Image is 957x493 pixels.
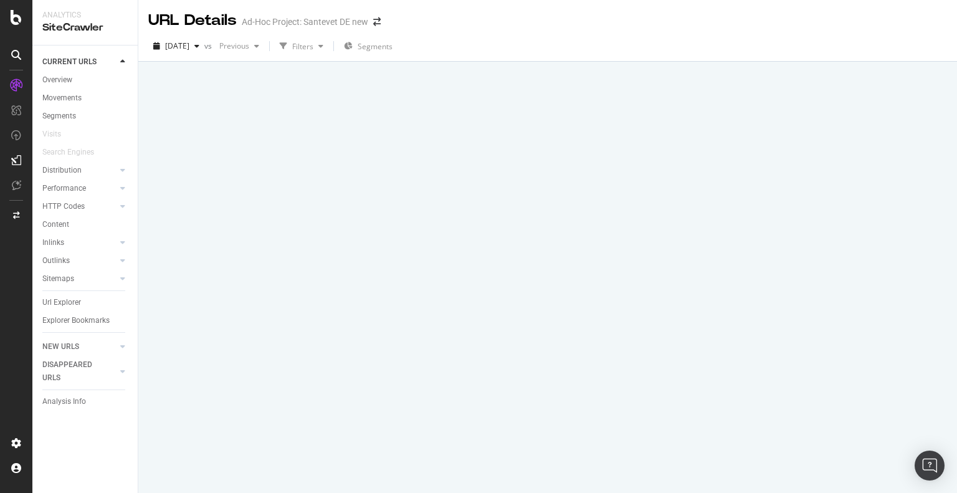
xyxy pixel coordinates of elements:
[42,272,117,285] a: Sitemaps
[42,110,129,123] a: Segments
[42,110,76,123] div: Segments
[42,182,117,195] a: Performance
[42,55,97,69] div: CURRENT URLS
[42,182,86,195] div: Performance
[42,128,74,141] a: Visits
[42,218,129,231] a: Content
[339,36,398,56] button: Segments
[42,340,117,353] a: NEW URLS
[148,36,204,56] button: [DATE]
[42,395,129,408] a: Analysis Info
[42,146,107,159] a: Search Engines
[42,272,74,285] div: Sitemaps
[42,74,129,87] a: Overview
[42,200,117,213] a: HTTP Codes
[42,236,64,249] div: Inlinks
[42,254,70,267] div: Outlinks
[42,164,117,177] a: Distribution
[42,236,117,249] a: Inlinks
[42,254,117,267] a: Outlinks
[42,314,110,327] div: Explorer Bookmarks
[42,358,117,385] a: DISAPPEARED URLS
[42,164,82,177] div: Distribution
[42,358,105,385] div: DISAPPEARED URLS
[148,10,237,31] div: URL Details
[165,41,189,51] span: 2025 Sep. 16th
[358,41,393,52] span: Segments
[42,55,117,69] a: CURRENT URLS
[373,17,381,26] div: arrow-right-arrow-left
[214,36,264,56] button: Previous
[42,296,129,309] a: Url Explorer
[42,340,79,353] div: NEW URLS
[42,395,86,408] div: Analysis Info
[42,92,129,105] a: Movements
[42,10,128,21] div: Analytics
[42,74,72,87] div: Overview
[42,296,81,309] div: Url Explorer
[204,41,214,51] span: vs
[42,128,61,141] div: Visits
[214,41,249,51] span: Previous
[242,16,368,28] div: Ad-Hoc Project: Santevet DE new
[42,92,82,105] div: Movements
[42,200,85,213] div: HTTP Codes
[42,218,69,231] div: Content
[915,451,945,481] div: Open Intercom Messenger
[42,314,129,327] a: Explorer Bookmarks
[42,21,128,35] div: SiteCrawler
[292,41,313,52] div: Filters
[42,146,94,159] div: Search Engines
[275,36,328,56] button: Filters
